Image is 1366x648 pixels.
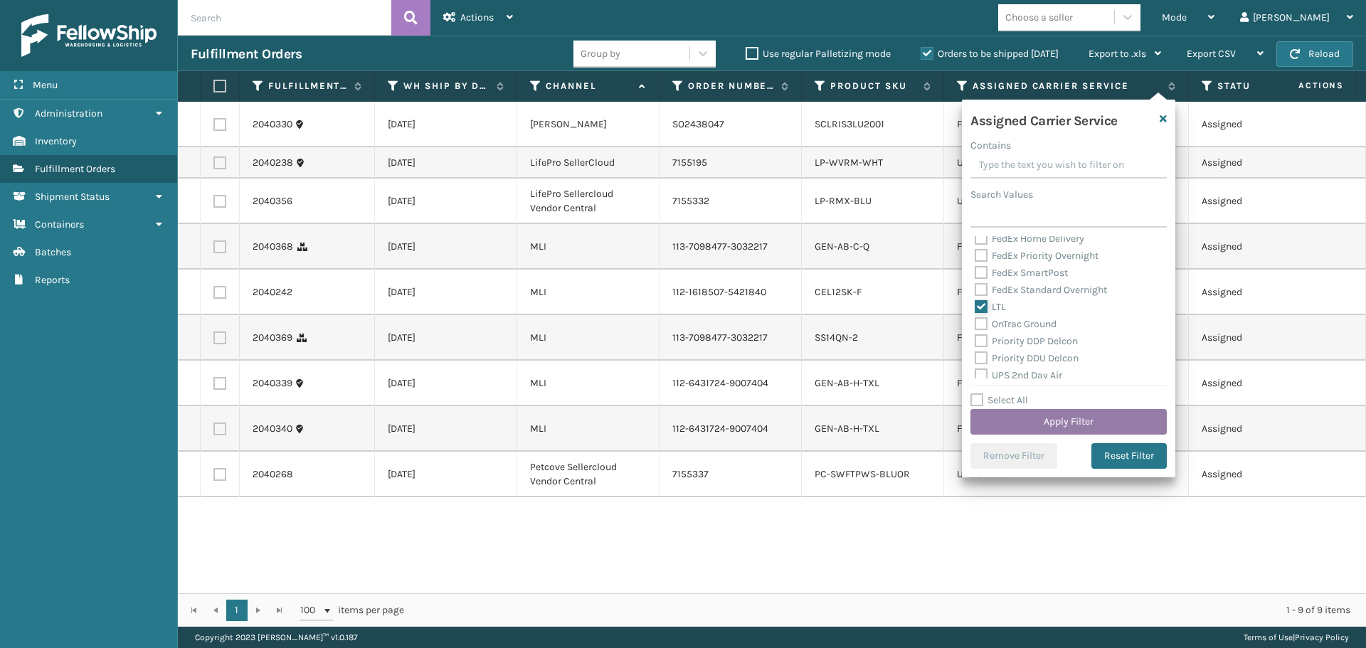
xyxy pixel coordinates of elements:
label: Orders to be shipped [DATE] [921,48,1059,60]
td: UPS Ground [944,147,1189,179]
td: [DATE] [375,270,517,315]
span: Shipment Status [35,191,110,203]
a: GEN-AB-H-TXL [815,423,879,435]
td: [PERSON_NAME] [517,102,660,147]
a: SS14QN-2 [815,331,858,344]
td: MLI [517,270,660,315]
td: FedEx Home Delivery [944,224,1189,270]
td: 112-6431724-9007404 [660,361,802,406]
span: Fulfillment Orders [35,163,115,175]
td: Assigned [1189,102,1331,147]
td: [DATE] [375,452,517,497]
div: Group by [581,46,620,61]
h3: Fulfillment Orders [191,46,302,63]
td: [DATE] [375,406,517,452]
td: UPS Ground [944,452,1189,497]
span: Inventory [35,135,77,147]
a: GEN-AB-C-Q [815,240,869,253]
td: FedEx Home Delivery [944,406,1189,452]
label: Product SKU [830,80,916,92]
a: 2040268 [253,467,293,482]
td: FedEx Home Delivery [944,315,1189,361]
span: Actions [460,11,494,23]
span: items per page [300,600,404,621]
div: 1 - 9 of 9 items [424,603,1350,617]
a: GEN-AB-H-TXL [815,377,879,389]
label: Search Values [970,187,1033,202]
span: 100 [300,603,322,617]
td: 112-1618507-5421840 [660,270,802,315]
a: PC-SWFTPWS-BLUOR [815,468,910,480]
div: Choose a seller [1005,10,1073,25]
label: UPS 2nd Day Air [975,369,1062,381]
a: 2040340 [253,422,292,436]
td: [DATE] [375,361,517,406]
td: 113-7098477-3032217 [660,224,802,270]
label: Channel [546,80,632,92]
td: LifePro Sellercloud Vendor Central [517,179,660,224]
td: [DATE] [375,315,517,361]
span: Actions [1254,74,1352,97]
a: 2040368 [253,240,293,254]
td: 112-6431724-9007404 [660,406,802,452]
span: Menu [33,79,58,91]
label: FedEx Standard Overnight [975,284,1107,296]
button: Reload [1276,41,1353,67]
label: LTL [975,301,1006,313]
button: Reset Filter [1091,443,1167,469]
td: MLI [517,224,660,270]
a: 2040330 [253,117,292,132]
td: FedEx Home Delivery [944,361,1189,406]
td: 7155332 [660,179,802,224]
td: Petcove Sellercloud Vendor Central [517,452,660,497]
label: FedEx SmartPost [975,267,1068,279]
label: Priority DDP Delcon [975,335,1078,347]
span: Containers [35,218,84,230]
span: Export to .xls [1089,48,1146,60]
td: Assigned [1189,361,1331,406]
a: 1 [226,600,248,621]
a: 2040369 [253,331,292,345]
td: UPS 2nd Day Air [944,179,1189,224]
span: Export CSV [1187,48,1236,60]
div: | [1244,627,1349,648]
td: [DATE] [375,102,517,147]
td: MLI [517,406,660,452]
label: FedEx Home Delivery [975,233,1084,245]
a: SCLRIS3LU2001 [815,118,884,130]
a: CEL12SK-F [815,286,862,298]
td: SO2438047 [660,102,802,147]
label: Contains [970,138,1011,153]
a: 2040242 [253,285,292,299]
td: FedEx Ground [944,102,1189,147]
td: [DATE] [375,147,517,179]
a: 2040339 [253,376,292,391]
a: LP-WVRM-WHT [815,156,883,169]
td: Assigned [1189,452,1331,497]
td: MLI [517,315,660,361]
span: Reports [35,274,70,286]
a: Privacy Policy [1295,632,1349,642]
label: Priority DDU Delcon [975,352,1079,364]
td: 113-7098477-3032217 [660,315,802,361]
p: Copyright 2023 [PERSON_NAME]™ v 1.0.187 [195,627,358,648]
span: Administration [35,107,102,119]
label: Use regular Palletizing mode [746,48,891,60]
a: LP-RMX-BLU [815,195,872,207]
label: Select All [970,394,1028,406]
td: Assigned [1189,179,1331,224]
td: Assigned [1189,224,1331,270]
td: MLI [517,361,660,406]
td: Assigned [1189,147,1331,179]
td: Assigned [1189,315,1331,361]
button: Remove Filter [970,443,1057,469]
a: 2040356 [253,194,292,208]
span: Batches [35,246,71,258]
td: Assigned [1189,270,1331,315]
a: Terms of Use [1244,632,1293,642]
td: 7155195 [660,147,802,179]
label: Status [1217,80,1303,92]
td: [DATE] [375,179,517,224]
label: WH Ship By Date [403,80,489,92]
td: LifePro SellerCloud [517,147,660,179]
